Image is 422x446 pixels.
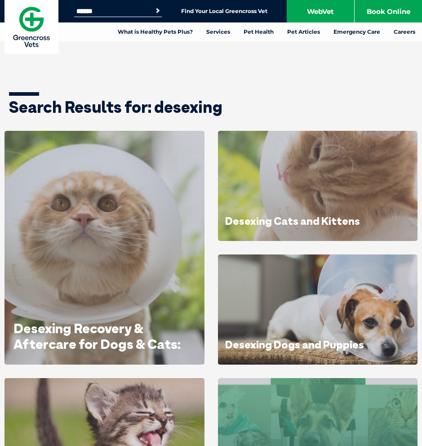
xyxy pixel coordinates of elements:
a: Desexing Recovery & Aftercare for Dogs & Cats: The Complete Guide [13,320,181,368]
a: Desexing Dogs and Puppies [225,338,364,351]
a: Services [200,22,237,41]
a: Desexing Cats and Kittens [225,214,360,227]
a: Find Your Local Greencross Vet [181,8,267,15]
a: Pet Health [237,22,280,41]
a: Pet Articles [280,22,327,41]
h1: Search Results for: desexing [9,99,413,115]
button: Search [153,6,162,15]
a: What is Healthy Pets Plus? [111,22,200,41]
a: Emergency Care [327,22,387,41]
a: Careers [387,22,422,41]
